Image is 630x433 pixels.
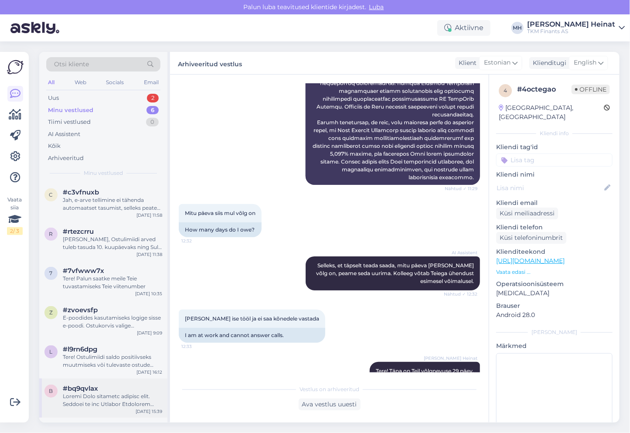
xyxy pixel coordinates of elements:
span: z [49,309,53,316]
span: 7 [50,270,53,276]
p: Märkmed [496,341,613,351]
label: Arhiveeritud vestlus [178,57,242,69]
div: Kliendi info [496,130,613,137]
div: Email [142,77,160,88]
div: Tiimi vestlused [48,118,91,126]
span: #c3vfnuxb [63,188,99,196]
span: #rtezcrru [63,228,94,235]
div: MH [511,22,524,34]
div: I am at work and cannot answer calls. [179,328,325,343]
div: [DATE] 16:12 [136,369,162,375]
a: [PERSON_NAME] HeinatTKM Finants AS [527,21,625,35]
span: 4 [504,87,507,94]
span: Minu vestlused [84,169,123,177]
input: Lisa nimi [497,183,603,193]
div: [DATE] 11:58 [136,212,162,218]
div: Jah, e-arve tellimine ei tähenda automaatset tasumist, selleks peate internetipangas veel eraldi ... [63,196,162,212]
div: Tere! Palun saatke meile Teie tuvastamiseks Teie viitenumber [63,275,162,290]
p: Vaata edasi ... [496,268,613,276]
div: Loremi Dolo sitametc adipisc elit. Seddoei te inc Utlabor Etdolorem aliquaenima minimve quisn exe... [63,392,162,408]
img: Askly Logo [7,59,24,75]
div: Vaata siia [7,196,23,235]
div: [DATE] 11:38 [136,251,162,258]
span: Otsi kliente [54,60,89,69]
div: 6 [146,106,159,115]
div: How many days do I owe? [179,222,262,237]
p: Android 28.0 [496,310,613,320]
div: Arhiveeritud [48,154,84,163]
span: r [49,231,53,237]
p: Brauser [496,301,613,310]
p: Kliendi nimi [496,170,613,179]
span: Vestlus on arhiveeritud [300,385,359,393]
div: [GEOGRAPHIC_DATA], [GEOGRAPHIC_DATA] [499,103,604,122]
p: Klienditeekond [496,247,613,256]
span: English [574,58,596,68]
div: Aktiivne [437,20,490,36]
div: 0 [146,118,159,126]
div: Ava vestlus uuesti [299,399,361,410]
div: Küsi telefoninumbrit [496,232,566,244]
div: E-poodides kasutamiseks logige sisse e-poodi. Ostukorvis valige makseviisiks ostulimiit ning sise... [63,314,162,330]
input: Lisa tag [496,153,613,167]
div: [PERSON_NAME] [496,328,613,336]
div: Web [73,77,88,88]
div: TKM Finants AS [527,28,615,35]
p: [MEDICAL_DATA] [496,289,613,298]
div: Kõik [48,142,61,150]
span: Luba [367,3,387,11]
div: 2 / 3 [7,227,23,235]
span: Selleks, et täpselt teada saada, mitu päeva [PERSON_NAME] võlg on, peame seda uurima. Kolleeg võt... [316,262,475,284]
div: Klient [455,58,477,68]
div: All [46,77,56,88]
span: [PERSON_NAME] Heinat [424,355,477,361]
a: [URL][DOMAIN_NAME] [496,257,565,265]
span: Nähtud ✓ 11:29 [445,185,477,192]
div: Socials [104,77,126,88]
div: Uus [48,94,59,102]
span: Mitu päeva siis mul võlg on [185,210,255,216]
span: l [50,348,53,355]
span: AI Assistent [445,249,477,256]
div: 2 [147,94,159,102]
span: Tere! Täna on Teil võlgnevuse 29 päev. [376,368,474,374]
span: b [49,388,53,394]
div: Minu vestlused [48,106,93,115]
span: Offline [572,85,610,94]
p: Kliendi telefon [496,223,613,232]
p: Kliendi email [496,198,613,208]
div: [PERSON_NAME], Ostulimiidi arved tuleb tasuda 10. kuupäevaks ning Sul puudub hetkel võlgnevus TKM... [63,235,162,251]
div: [DATE] 9:09 [137,330,162,336]
p: Operatsioonisüsteem [496,280,613,289]
span: [PERSON_NAME] ise tööl ja ei saa kõnedele vastada [185,315,319,322]
span: #7vfwww7x [63,267,104,275]
p: Kliendi tag'id [496,143,613,152]
span: Nähtud ✓ 12:32 [444,291,477,297]
div: [DATE] 15:39 [136,408,162,415]
div: [PERSON_NAME] Heinat [527,21,615,28]
span: Estonian [484,58,511,68]
div: Küsi meiliaadressi [496,208,558,219]
div: Klienditugi [529,58,566,68]
div: # 4octegao [517,84,572,95]
div: Tere! Ostulimiidi saldo positiivseks muutmiseks või tulevaste ostude tarbeks ettemaksu tegemiseks... [63,353,162,369]
span: 12:32 [181,238,214,244]
span: c [49,191,53,198]
span: #zvoevsfp [63,306,98,314]
div: [DATE] 10:35 [135,290,162,297]
span: #bq9qvlax [63,385,98,392]
span: #l9rn6dpg [63,345,97,353]
span: 12:33 [181,343,214,350]
div: AI Assistent [48,130,80,139]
